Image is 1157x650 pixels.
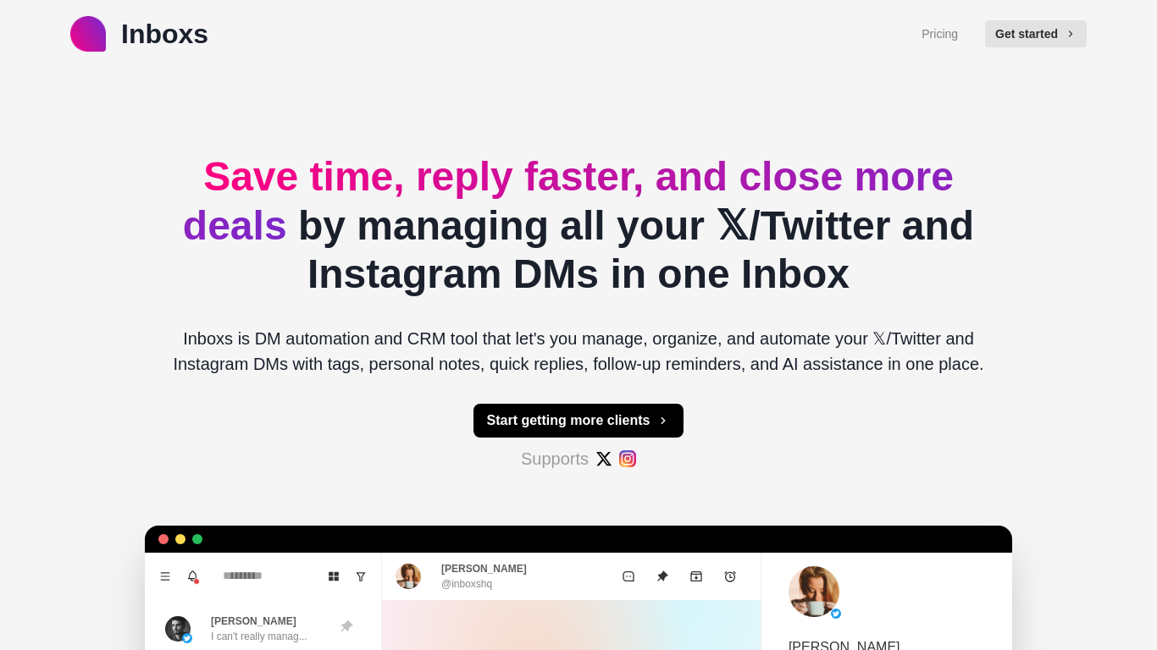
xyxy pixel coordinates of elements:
button: Add reminder [713,559,747,593]
button: Show unread conversations [347,563,374,590]
button: Notifications [179,563,206,590]
a: Pricing [922,25,958,43]
p: Inboxs [121,14,208,54]
img: picture [831,609,841,619]
p: [PERSON_NAME] [211,614,296,629]
img: # [619,450,636,467]
p: [PERSON_NAME] [441,561,527,576]
p: Supports [521,446,589,471]
button: Get started [985,20,1087,47]
img: picture [396,564,421,589]
button: Menu [152,563,179,590]
button: Start getting more clients [473,404,684,438]
img: picture [789,566,839,617]
p: @inboxshq [441,576,492,592]
span: Save time, reply faster, and close more deals [183,154,954,248]
h2: by managing all your 𝕏/Twitter and Instagram DMs in one Inbox [158,152,999,299]
p: Inboxs is DM automation and CRM tool that let's you manage, organize, and automate your 𝕏/Twitter... [158,326,999,377]
img: # [595,450,612,467]
button: Unpin [645,559,679,593]
img: picture [182,633,192,643]
button: Board View [320,563,347,590]
p: I can't really manag... [211,629,307,644]
img: logo [70,16,106,52]
img: picture [165,616,191,642]
button: Archive [679,559,713,593]
button: Mark as unread [612,559,645,593]
a: logoInboxs [70,14,208,54]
